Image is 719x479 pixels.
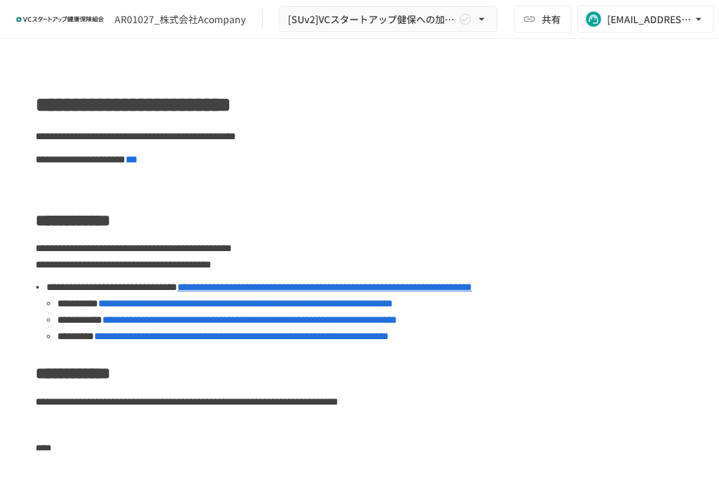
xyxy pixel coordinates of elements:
button: 共有 [514,5,572,33]
img: ZDfHsVrhrXUoWEWGWYf8C4Fv4dEjYTEDCNvmL73B7ox [16,8,104,30]
button: [EMAIL_ADDRESS][DOMAIN_NAME] [577,5,714,33]
div: [EMAIL_ADDRESS][DOMAIN_NAME] [607,11,692,28]
div: AR01027_株式会社Acompany [115,12,246,27]
span: 共有 [542,12,561,27]
button: [SUv2]VCスタートアップ健保への加入申請手続き [279,6,497,33]
span: [SUv2]VCスタートアップ健保への加入申請手続き [288,11,456,28]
